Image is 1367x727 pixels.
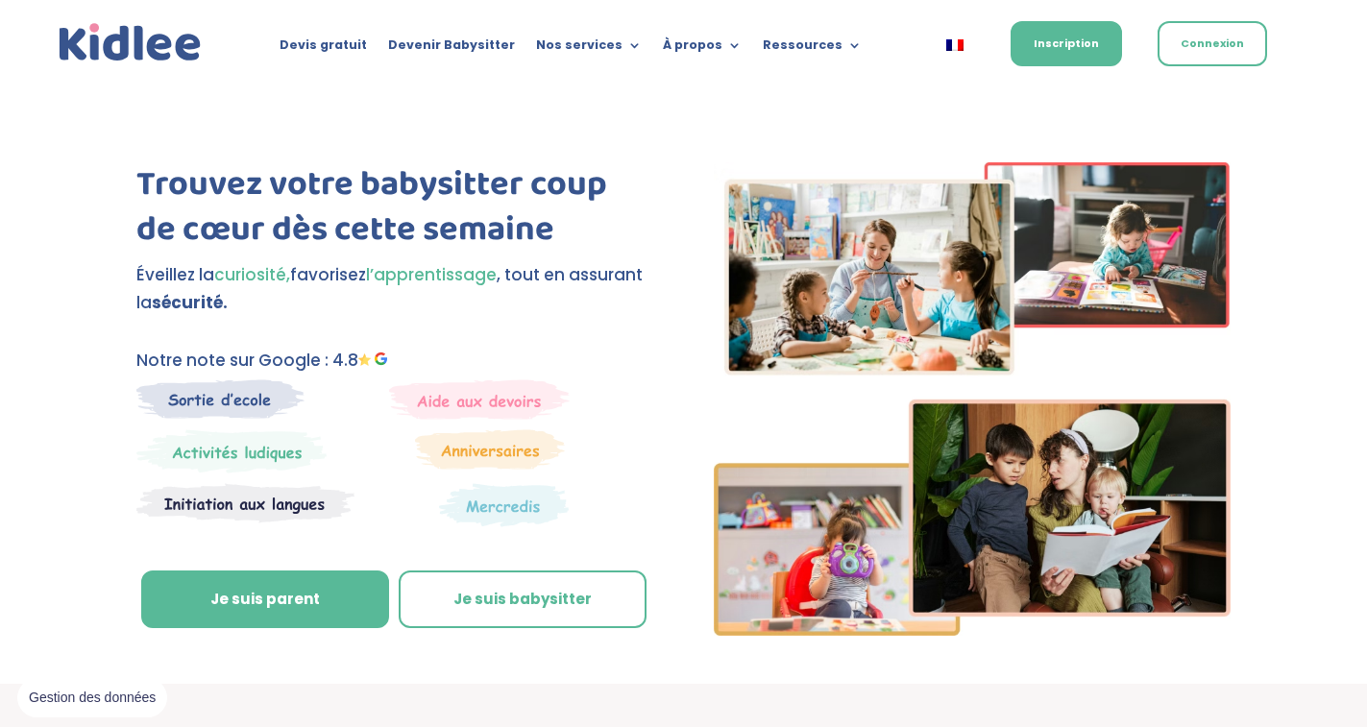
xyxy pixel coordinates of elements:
button: Gestion des données [17,678,167,718]
img: Anniversaire [415,429,565,470]
p: Notre note sur Google : 4.8 [136,347,653,375]
img: Atelier thematique [136,483,354,523]
a: Devenir Babysitter [388,38,515,60]
a: Connexion [1158,21,1267,66]
strong: sécurité. [152,291,228,314]
a: Ressources [763,38,862,60]
a: Je suis parent [141,570,389,628]
a: Devis gratuit [280,38,367,60]
img: Sortie decole [136,379,305,419]
img: logo_kidlee_bleu [55,19,206,66]
a: Je suis babysitter [399,570,647,628]
p: Éveillez la favorisez , tout en assurant la [136,261,653,317]
img: weekends [389,379,570,420]
span: Gestion des données [29,690,156,707]
img: Mercredi [136,429,327,473]
a: Inscription [1011,21,1122,66]
img: Thematique [439,483,569,527]
h1: Trouvez votre babysitter coup de cœur dès cette semaine [136,162,653,262]
span: curiosité, [214,263,290,286]
a: Kidlee Logo [55,19,206,66]
a: À propos [663,38,742,60]
img: Français [946,39,964,51]
a: Nos services [536,38,642,60]
picture: Imgs-2 [714,618,1231,642]
span: l’apprentissage [366,263,497,286]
